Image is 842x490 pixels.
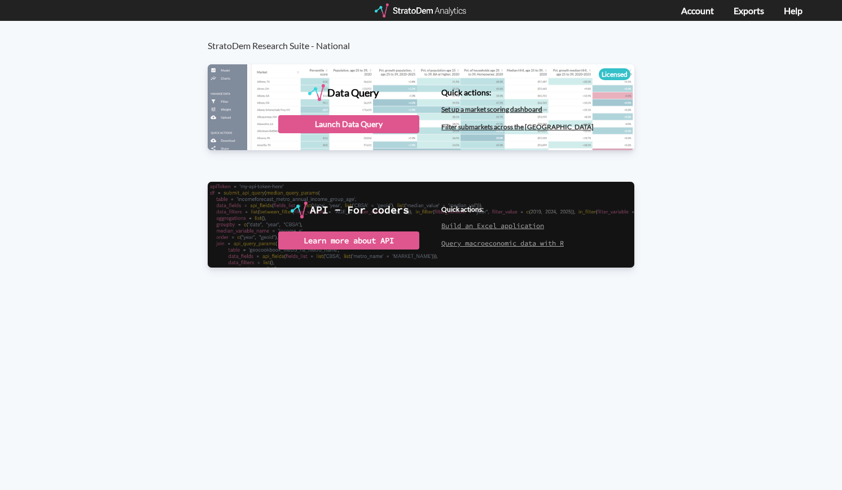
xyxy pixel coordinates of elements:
a: Build an Excel application [441,221,544,230]
div: Licensed [599,68,630,80]
div: API - For coders [310,202,409,218]
h4: Quick actions: [441,205,564,213]
a: Query macroeconomic data with R [441,239,564,247]
div: Data Query [327,84,379,101]
div: Launch Data Query [278,115,419,133]
div: Learn more about API [278,231,419,250]
a: Account [681,5,714,16]
a: Exports [734,5,764,16]
h3: StratoDem Research Suite - National [208,21,646,51]
a: Filter submarkets across the [GEOGRAPHIC_DATA] [441,123,594,131]
h4: Quick actions: [441,88,594,97]
a: Set up a market scoring dashboard [441,105,542,113]
a: Help [784,5,802,16]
